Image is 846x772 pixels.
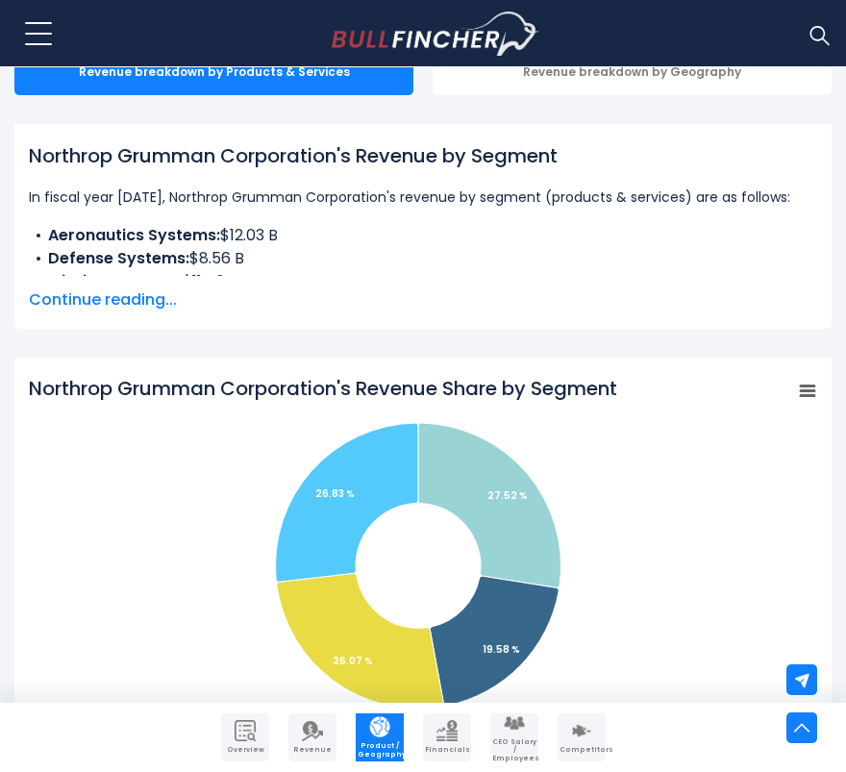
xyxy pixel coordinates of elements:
b: Mission Systems: [48,270,183,292]
a: Company Employees [490,713,538,761]
tspan: 26.83 % [315,486,355,501]
span: Financials [425,746,469,754]
tspan: 27.52 % [487,488,528,503]
b: Defense Systems: [48,247,189,269]
li: $8.56 B [29,247,817,270]
svg: Northrop Grumman Corporation's Revenue Share by Segment [29,375,817,760]
tspan: 19.58 % [483,642,520,657]
li: $12.03 B [29,224,817,247]
li: $11.40 B [29,270,817,293]
b: Aeronautics Systems: [48,224,220,246]
span: Revenue [290,746,335,754]
span: Overview [223,746,267,754]
p: In fiscal year [DATE], Northrop Grumman Corporation's revenue by segment (products & services) ar... [29,186,817,209]
a: Company Competitors [558,713,606,761]
a: Company Product/Geography [356,713,404,761]
div: Revenue breakdown by Products & Services [14,49,413,95]
div: Revenue breakdown by Geography [433,49,832,95]
a: Company Revenue [288,713,336,761]
h1: Northrop Grumman Corporation's Revenue by Segment [29,141,817,170]
a: Go to homepage [332,12,538,56]
a: Company Overview [221,713,269,761]
span: CEO Salary / Employees [492,738,536,762]
span: Competitors [560,746,604,754]
tspan: 26.07 % [333,654,373,668]
a: Company Financials [423,713,471,761]
tspan: Northrop Grumman Corporation's Revenue Share by Segment [29,375,617,402]
span: Continue reading... [29,288,817,311]
img: Bullfincher logo [332,12,539,56]
span: Product / Geography [358,742,402,759]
